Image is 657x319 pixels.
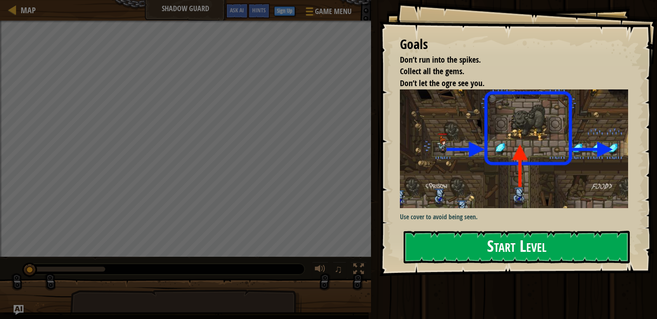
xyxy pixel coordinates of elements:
[274,6,295,16] button: Sign Up
[333,262,347,279] button: ♫
[404,231,630,263] button: Start Level
[252,6,266,14] span: Hints
[334,263,343,275] span: ♫
[315,6,352,17] span: Game Menu
[390,66,626,77] li: Collect all the gems.
[312,262,328,279] button: Adjust volume
[400,77,484,89] span: Don’t let the ogre see you.
[299,3,357,23] button: Game Menu
[400,35,628,54] div: Goals
[400,54,481,65] span: Don’t run into the spikes.
[350,262,367,279] button: Toggle fullscreen
[400,89,634,208] img: Shadow guard
[390,77,626,89] li: Don’t let the ogre see you.
[21,5,36,16] span: Map
[226,3,248,19] button: Ask AI
[14,305,24,315] button: Ask AI
[230,6,244,14] span: Ask AI
[400,66,464,77] span: Collect all the gems.
[17,5,36,16] a: Map
[400,212,634,222] p: Use cover to avoid being seen.
[390,54,626,66] li: Don’t run into the spikes.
